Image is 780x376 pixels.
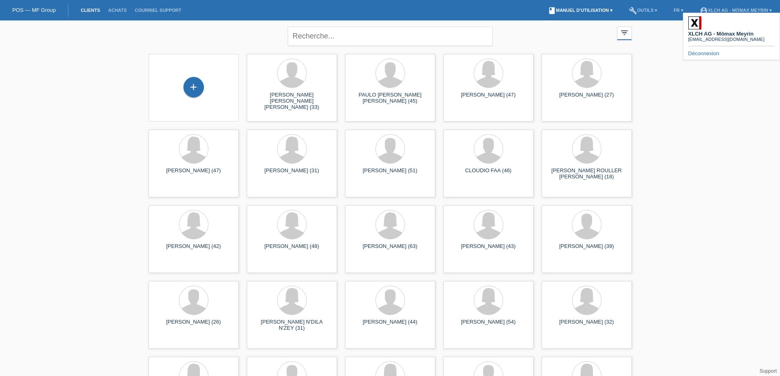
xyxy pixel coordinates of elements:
[760,368,777,374] a: Support
[548,319,625,332] div: [PERSON_NAME] (32)
[450,243,527,256] div: [PERSON_NAME] (43)
[104,8,131,13] a: Achats
[620,28,629,37] i: filter_list
[548,7,556,15] i: book
[184,80,203,94] div: Enregistrer le client
[688,16,701,29] img: 46423_square.png
[352,92,429,105] div: PAULO [PERSON_NAME] [PERSON_NAME] (45)
[544,8,617,13] a: bookManuel d’utilisation ▾
[696,8,776,13] a: account_circleXLCH AG - Mömax Meyrin ▾
[131,8,185,13] a: Courriel Support
[669,8,687,13] a: FR ▾
[155,319,232,332] div: [PERSON_NAME] (26)
[548,243,625,256] div: [PERSON_NAME] (39)
[77,8,104,13] a: Clients
[688,50,719,56] a: Déconnexion
[625,8,661,13] a: buildOutils ▾
[253,167,330,180] div: [PERSON_NAME] (31)
[12,7,56,13] a: POS — MF Group
[155,243,232,256] div: [PERSON_NAME] (42)
[700,7,708,15] i: account_circle
[629,7,637,15] i: build
[688,31,754,37] b: XLCH AG - Mömax Meyrin
[548,92,625,105] div: [PERSON_NAME] (27)
[450,319,527,332] div: [PERSON_NAME] (54)
[352,319,429,332] div: [PERSON_NAME] (44)
[253,92,330,106] div: [PERSON_NAME] [PERSON_NAME] [PERSON_NAME] (33)
[352,243,429,256] div: [PERSON_NAME] (63)
[253,243,330,256] div: [PERSON_NAME] (48)
[352,167,429,180] div: [PERSON_NAME] (51)
[688,37,764,42] div: [EMAIL_ADDRESS][DOMAIN_NAME]
[548,167,625,180] div: [PERSON_NAME] ROULLER [PERSON_NAME] (18)
[450,167,527,180] div: CLOUDIO FAA (46)
[253,319,330,332] div: [PERSON_NAME] N'DILA N'ZEY (31)
[288,27,493,46] input: Recherche...
[450,92,527,105] div: [PERSON_NAME] (47)
[155,167,232,180] div: [PERSON_NAME] (47)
